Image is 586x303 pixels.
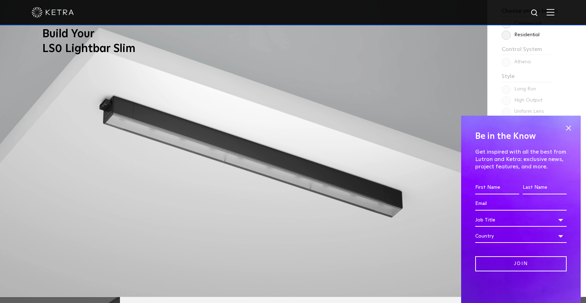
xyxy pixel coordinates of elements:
div: Job Title [475,213,567,227]
img: ketra-logo-2019-white [32,7,74,18]
img: search icon [530,9,539,18]
input: Join [475,256,567,271]
input: Email [475,197,567,211]
label: Residential [502,32,540,38]
p: Get inspired with all the best from Lutron and Ketra: exclusive news, project features, and more. [475,148,567,170]
h4: Be in the Know [475,130,567,143]
img: Hamburger%20Nav.svg [547,9,554,15]
input: First Name [475,181,519,194]
div: Country [475,230,567,243]
input: Last Name [523,181,567,194]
